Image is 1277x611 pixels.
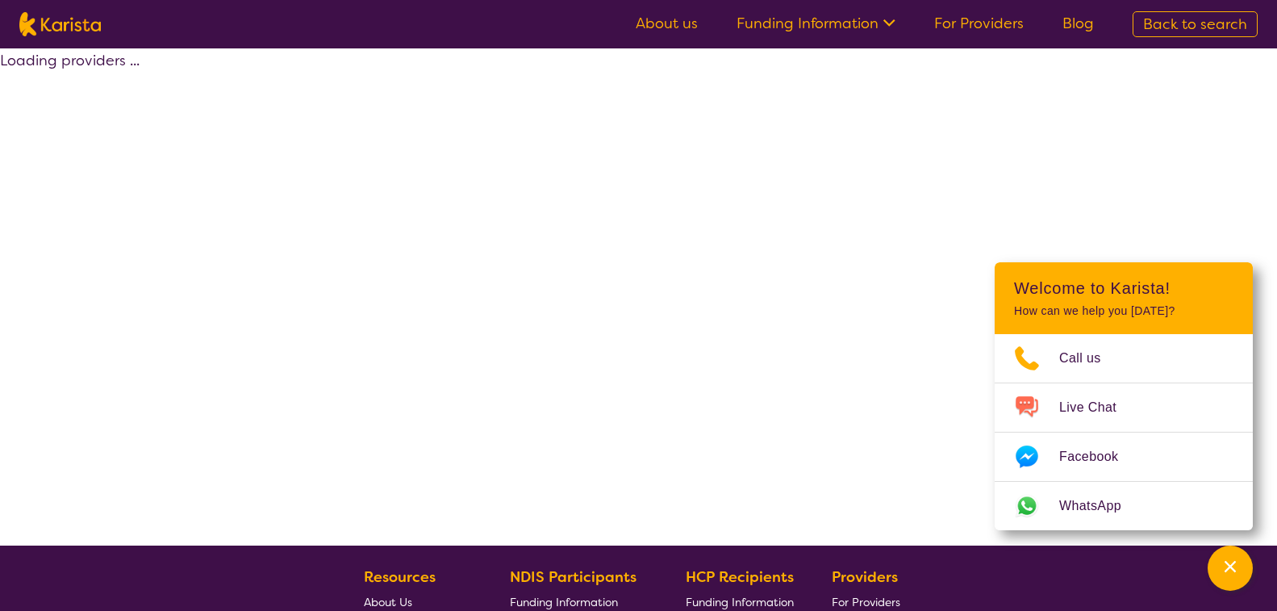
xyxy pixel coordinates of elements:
span: Live Chat [1059,395,1136,420]
img: Karista logo [19,12,101,36]
span: Funding Information [510,595,618,609]
a: Web link opens in a new tab. [995,482,1253,530]
span: Funding Information [686,595,794,609]
span: About Us [364,595,412,609]
span: WhatsApp [1059,494,1141,518]
span: Facebook [1059,445,1137,469]
a: For Providers [934,14,1024,33]
span: Call us [1059,346,1121,370]
b: Providers [832,567,898,587]
b: NDIS Participants [510,567,636,587]
button: Channel Menu [1208,546,1253,591]
span: Back to search [1143,15,1247,34]
a: Blog [1062,14,1094,33]
span: For Providers [832,595,900,609]
a: Funding Information [737,14,895,33]
ul: Choose channel [995,334,1253,530]
a: Back to search [1133,11,1258,37]
b: Resources [364,567,436,587]
a: About us [636,14,698,33]
p: How can we help you [DATE]? [1014,304,1233,318]
b: HCP Recipients [686,567,794,587]
h2: Welcome to Karista! [1014,278,1233,298]
div: Channel Menu [995,262,1253,530]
